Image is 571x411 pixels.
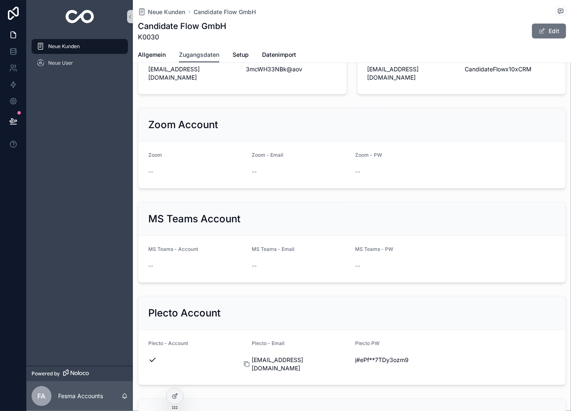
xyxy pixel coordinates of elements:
span: -- [252,168,257,176]
span: Powered by [32,370,60,377]
p: Fesma Accounts [58,392,103,400]
a: Candidate Flow GmbH [194,8,256,16]
span: Neue User [48,60,73,66]
h2: MS Teams Account [148,212,240,226]
h2: Plecto Account [148,306,221,320]
span: Plecto - Account [148,340,188,346]
span: MS Teams - Email [252,246,294,252]
span: Allgemein [138,51,166,59]
span: MS Teams - PW [355,246,394,252]
h2: Zoom Account [148,118,218,131]
span: -- [355,168,360,176]
span: Datenimport [262,51,296,59]
h1: Candidate Flow GmbH [138,20,226,32]
a: Datenimport [262,47,296,64]
span: Zugangsdaten [179,51,219,59]
span: Zoom [148,152,162,158]
img: App logo [66,10,94,23]
span: j#ePf**7TDy3ozm9 [355,356,452,364]
span: 3mcWH33NBk@aov [246,65,337,73]
span: CandidateFlowx10xCRM [465,65,556,73]
button: Edit [532,24,566,39]
span: -- [252,262,257,270]
span: [EMAIL_ADDRESS][DOMAIN_NAME] [148,65,239,82]
span: Zoom - Email [252,152,283,158]
span: [EMAIL_ADDRESS][DOMAIN_NAME] [368,65,458,82]
span: FA [38,391,46,401]
div: scrollable content [27,33,133,81]
span: Setup [233,51,249,59]
a: Neue Kunden [32,39,128,54]
span: Zoom - PW [355,152,382,158]
span: K0030 [138,32,226,42]
a: Neue User [32,56,128,71]
span: -- [355,262,360,270]
span: Neue Kunden [48,43,80,50]
span: -- [148,168,153,176]
a: Zugangsdaten [179,47,219,63]
span: -- [148,262,153,270]
span: Plecto PW [355,340,380,346]
span: MS Teams - Account [148,246,198,252]
a: Setup [233,47,249,64]
span: Neue Kunden [148,8,185,16]
span: Plecto - Email [252,340,284,346]
a: Allgemein [138,47,166,64]
a: Neue Kunden [138,8,185,16]
a: Powered by [27,366,133,381]
span: [EMAIL_ADDRESS][DOMAIN_NAME] [252,356,348,372]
